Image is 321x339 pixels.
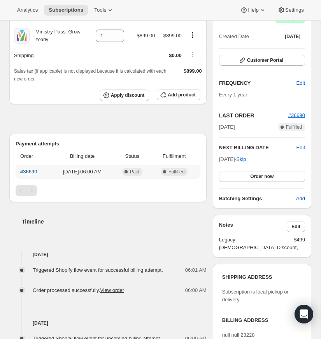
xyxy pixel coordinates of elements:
[288,112,305,119] button: #36690
[186,31,199,39] button: Product actions
[287,221,305,232] button: Edit
[153,152,196,160] span: Fulfillment
[35,37,48,42] small: Yearly
[250,173,274,180] span: Order now
[168,169,184,175] span: Fulfilled
[169,52,182,58] span: $0.00
[53,168,112,176] span: [DATE] · 06:00 AM
[291,192,310,205] button: Add
[49,7,83,13] span: Subscriptions
[20,169,37,175] a: #36690
[185,287,207,294] span: 06:00 AM
[247,57,283,63] span: Customer Portal
[22,218,207,225] h2: Timeline
[296,195,305,203] span: Add
[222,273,302,281] h3: SHIPPING ADDRESS
[286,124,302,130] span: Fulfilled
[285,33,300,40] span: [DATE]
[280,31,305,42] button: [DATE]
[16,148,51,165] th: Order
[30,28,81,44] div: Ministry Pass: Grow
[235,5,271,16] button: Help
[184,68,202,74] span: $899.00
[157,89,200,100] button: Add product
[219,236,305,252] span: Legacy: $499 [DEMOGRAPHIC_DATA] Discount,
[232,153,251,166] button: Skip
[273,5,309,16] button: Settings
[9,251,207,259] h4: [DATE]
[12,5,42,16] button: Analytics
[296,79,305,87] span: Edit
[53,152,112,160] span: Billing date
[168,92,195,98] span: Add product
[111,92,145,98] span: Apply discount
[219,195,296,203] h6: Batching Settings
[33,287,124,293] span: Order processed successfully.
[219,79,296,87] h2: FREQUENCY
[295,305,313,323] div: Open Intercom Messenger
[186,50,199,59] button: Shipping actions
[100,287,124,293] a: View order
[130,169,139,175] span: Paid
[9,319,207,327] h4: [DATE]
[163,33,182,38] span: $899.00
[219,33,249,40] span: Created Date
[219,92,247,98] span: Every 1 year
[219,112,288,119] h2: LAST ORDER
[33,267,163,273] span: Triggered Shopify flow event for successful billing attempt.
[9,47,88,64] th: Shipping
[291,224,300,230] span: Edit
[116,152,148,160] span: Status
[14,28,30,44] img: product img
[288,112,305,118] a: #36690
[285,7,304,13] span: Settings
[296,144,305,152] button: Edit
[17,7,38,13] span: Analytics
[236,156,246,163] span: Skip
[222,316,302,324] h3: BILLING ADDRESS
[44,5,88,16] button: Subscriptions
[16,140,200,148] h2: Payment attempts
[219,156,246,162] span: [DATE] ·
[94,7,106,13] span: Tools
[292,77,310,89] button: Edit
[219,221,287,232] h3: Notes
[16,185,200,196] nav: Pagination
[100,89,149,101] button: Apply discount
[219,144,296,152] h2: NEXT BILLING DATE
[185,266,207,274] span: 06:01 AM
[137,33,155,38] span: $899.00
[219,123,235,131] span: [DATE]
[248,7,258,13] span: Help
[89,5,119,16] button: Tools
[219,55,305,66] button: Customer Portal
[14,68,167,82] span: Sales tax (if applicable) is not displayed because it is calculated with each new order.
[222,289,289,302] span: Subscription is local pickup or delivery.
[219,171,305,182] button: Order now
